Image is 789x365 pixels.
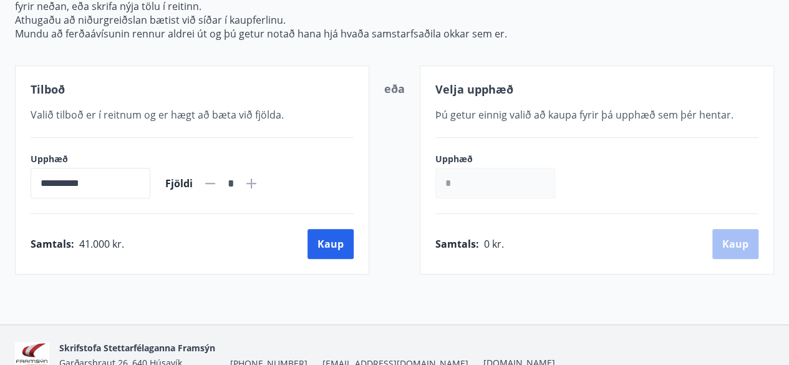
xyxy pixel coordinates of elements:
p: Athugaðu að niðurgreiðslan bætist við síðar í kaupferlinu. [15,13,774,27]
span: eða [384,81,405,96]
button: Kaup [307,229,354,259]
label: Upphæð [435,153,568,165]
span: Tilboð [31,82,65,97]
span: Samtals : [435,237,479,251]
span: Skrifstofa Stettarfélaganna Framsýn [59,342,215,354]
span: Samtals : [31,237,74,251]
p: Mundu að ferðaávísunin rennur aldrei út og þú getur notað hana hjá hvaða samstarfsaðila okkar sem... [15,27,774,41]
span: Þú getur einnig valið að kaupa fyrir þá upphæð sem þér hentar. [435,108,733,122]
span: 0 kr. [484,237,504,251]
label: Upphæð [31,153,150,165]
span: 41.000 kr. [79,237,124,251]
span: Valið tilboð er í reitnum og er hægt að bæta við fjölda. [31,108,284,122]
span: Velja upphæð [435,82,513,97]
span: Fjöldi [165,177,193,190]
